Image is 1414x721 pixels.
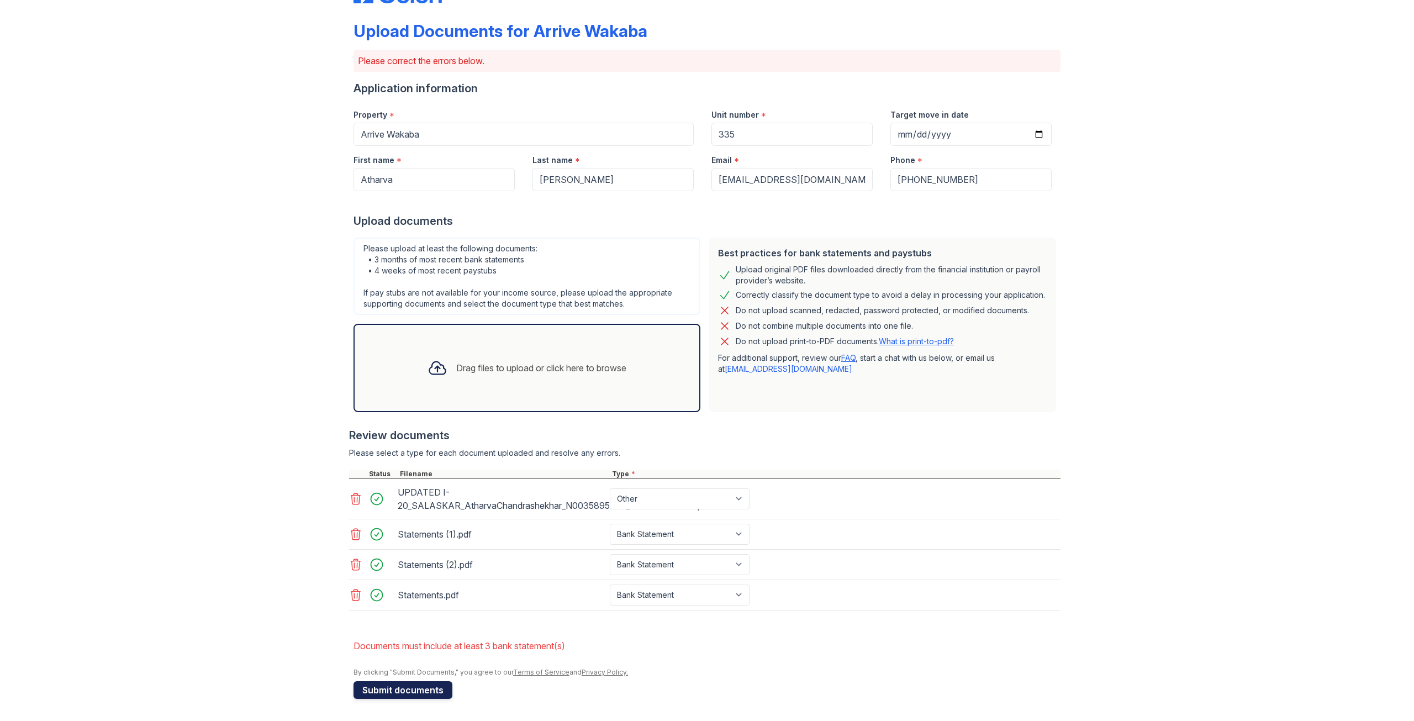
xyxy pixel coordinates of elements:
[398,470,610,478] div: Filename
[353,681,452,699] button: Submit documents
[456,361,626,375] div: Drag files to upload or click here to browse
[398,586,605,604] div: Statements.pdf
[398,525,605,543] div: Statements (1).pdf
[890,109,969,120] label: Target move in date
[532,155,573,166] label: Last name
[879,336,954,346] a: What is print-to-pdf?
[353,155,394,166] label: First name
[718,246,1047,260] div: Best practices for bank statements and paystubs
[398,556,605,573] div: Statements (2).pdf
[358,54,1056,67] p: Please correct the errors below.
[353,213,1060,229] div: Upload documents
[736,264,1047,286] div: Upload original PDF files downloaded directly from the financial institution or payroll provider’...
[353,238,700,315] div: Please upload at least the following documents: • 3 months of most recent bank statements • 4 wee...
[841,353,856,362] a: FAQ
[353,109,387,120] label: Property
[736,288,1045,302] div: Correctly classify the document type to avoid a delay in processing your application.
[513,668,569,676] a: Terms of Service
[718,352,1047,375] p: For additional support, review our , start a chat with us below, or email us at
[353,635,1060,657] li: Documents must include at least 3 bank statement(s)
[398,483,605,514] div: UPDATED I-20_SALASKAR_AtharvaChandrashekhar_N0035895345_1719878237710.pdf
[353,81,1060,96] div: Application information
[711,155,732,166] label: Email
[736,304,1029,317] div: Do not upload scanned, redacted, password protected, or modified documents.
[349,448,1060,459] div: Please select a type for each document uploaded and resolve any errors.
[367,470,398,478] div: Status
[890,155,915,166] label: Phone
[736,319,913,333] div: Do not combine multiple documents into one file.
[711,109,759,120] label: Unit number
[353,668,1060,677] div: By clicking "Submit Documents," you agree to our and
[582,668,628,676] a: Privacy Policy.
[353,21,647,41] div: Upload Documents for Arrive Wakaba
[736,336,954,347] p: Do not upload print-to-PDF documents.
[610,470,1060,478] div: Type
[349,428,1060,443] div: Review documents
[725,364,852,373] a: [EMAIL_ADDRESS][DOMAIN_NAME]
